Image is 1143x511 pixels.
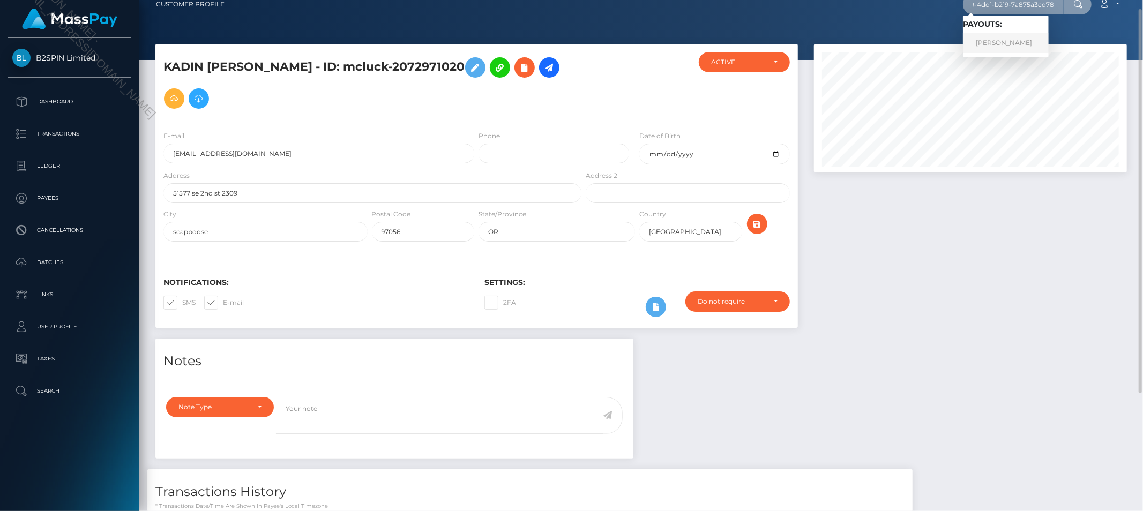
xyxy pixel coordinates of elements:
[8,88,131,115] a: Dashboard
[699,52,790,72] button: ACTIVE
[178,403,249,411] div: Note Type
[8,249,131,276] a: Batches
[711,58,765,66] div: ACTIVE
[8,281,131,308] a: Links
[163,278,468,287] h6: Notifications:
[155,483,905,501] h4: Transactions History
[12,383,127,399] p: Search
[8,378,131,404] a: Search
[166,397,274,417] button: Note Type
[479,131,500,141] label: Phone
[963,33,1049,53] a: [PERSON_NAME]
[155,502,905,510] p: * Transactions date/time are shown in payee's local timezone
[163,296,196,310] label: SMS
[12,94,127,110] p: Dashboard
[685,291,790,312] button: Do not require
[204,296,244,310] label: E-mail
[372,209,411,219] label: Postal Code
[8,185,131,212] a: Payees
[163,52,576,114] h5: KADIN [PERSON_NAME] - ID: mcluck-2072971020
[586,171,617,181] label: Address 2
[12,254,127,270] p: Batches
[8,153,131,179] a: Ledger
[22,9,117,29] img: MassPay Logo
[12,49,31,67] img: B2SPIN Limited
[12,222,127,238] p: Cancellations
[698,297,765,306] div: Do not require
[963,20,1049,29] h6: Payouts:
[539,57,559,78] a: Initiate Payout
[639,131,681,141] label: Date of Birth
[12,158,127,174] p: Ledger
[163,131,184,141] label: E-mail
[12,287,127,303] p: Links
[8,313,131,340] a: User Profile
[8,53,131,63] span: B2SPIN Limited
[12,126,127,142] p: Transactions
[479,209,526,219] label: State/Province
[163,352,625,371] h4: Notes
[163,171,190,181] label: Address
[484,296,516,310] label: 2FA
[639,209,666,219] label: Country
[484,278,789,287] h6: Settings:
[12,351,127,367] p: Taxes
[8,217,131,244] a: Cancellations
[8,121,131,147] a: Transactions
[163,209,176,219] label: City
[8,345,131,372] a: Taxes
[12,319,127,335] p: User Profile
[12,190,127,206] p: Payees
